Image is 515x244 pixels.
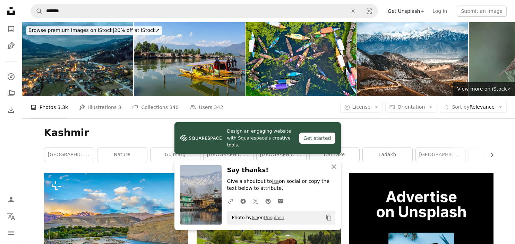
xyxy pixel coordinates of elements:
span: 342 [214,103,223,111]
button: Orientation [385,102,437,113]
img: Landscape of Snow mountains and mountain road to Nubra valley in Leh, Ladakh India [357,22,468,96]
a: Download History [4,103,18,117]
a: ladakh [363,148,412,162]
span: License [352,104,371,110]
img: Dorf [22,22,133,96]
span: View more on iStock ↗ [457,86,511,92]
a: Isa [272,178,279,184]
a: gulmarg [151,148,200,162]
img: file-1606177908946-d1eed1cbe4f5image [180,133,222,143]
a: [GEOGRAPHIC_DATA] [44,148,94,162]
a: Share over email [274,194,287,208]
button: Menu [4,226,18,240]
a: Unsplash [264,215,284,220]
form: Find visuals sitewide [31,4,378,18]
img: View of Shikara boats and houseboats on Dal Lake, Srinagar, Jammu and Kashmir, India. [134,22,245,96]
a: Log in / Sign up [4,193,18,207]
a: Share on Pinterest [262,194,274,208]
span: Design an engaging website with Squarespace’s creative tools. [227,128,294,149]
div: Get started [299,133,335,144]
span: 3 [118,103,121,111]
button: Sort byRelevance [440,102,507,113]
p: Give a shoutout to on social or copy the text below to attribute. [227,178,335,192]
a: indus river in Leh valley near town of Leh [44,218,188,224]
a: Share on Facebook [237,194,249,208]
a: Log in [428,6,451,17]
button: scroll list to the right [486,148,493,162]
a: Explore [4,70,18,84]
button: Submit an image [457,6,507,17]
button: Language [4,209,18,223]
a: Collections [4,86,18,100]
a: Photos [4,22,18,36]
a: Isa [252,215,258,220]
h1: Kashmir [44,127,493,139]
h3: Say thanks! [227,165,335,175]
div: 20% off at iStock ↗ [26,26,162,35]
a: Browse premium images on iStock|20% off at iStock↗ [22,22,166,39]
a: Users 342 [190,96,223,118]
span: Photo by on [229,212,284,223]
button: License [340,102,383,113]
button: Visual search [361,5,378,18]
a: Get Unsplash+ [384,6,428,17]
span: 340 [169,103,179,111]
span: Orientation [397,104,425,110]
img: Floating Vegetable Market - drone view [246,22,357,96]
a: Design an engaging website with Squarespace’s creative tools.Get started [174,122,341,154]
button: Copy to clipboard [323,212,335,224]
span: Browse premium images on iStock | [28,27,114,33]
span: Sort by [452,104,469,110]
a: Illustrations 3 [79,96,121,118]
a: nature [97,148,147,162]
button: Clear [345,5,361,18]
a: View more on iStock↗ [453,82,515,96]
button: Search Unsplash [31,5,43,18]
a: [GEOGRAPHIC_DATA] [416,148,465,162]
a: Share on Twitter [249,194,262,208]
a: Illustrations [4,39,18,53]
a: Collections 340 [132,96,179,118]
span: Relevance [452,104,495,111]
